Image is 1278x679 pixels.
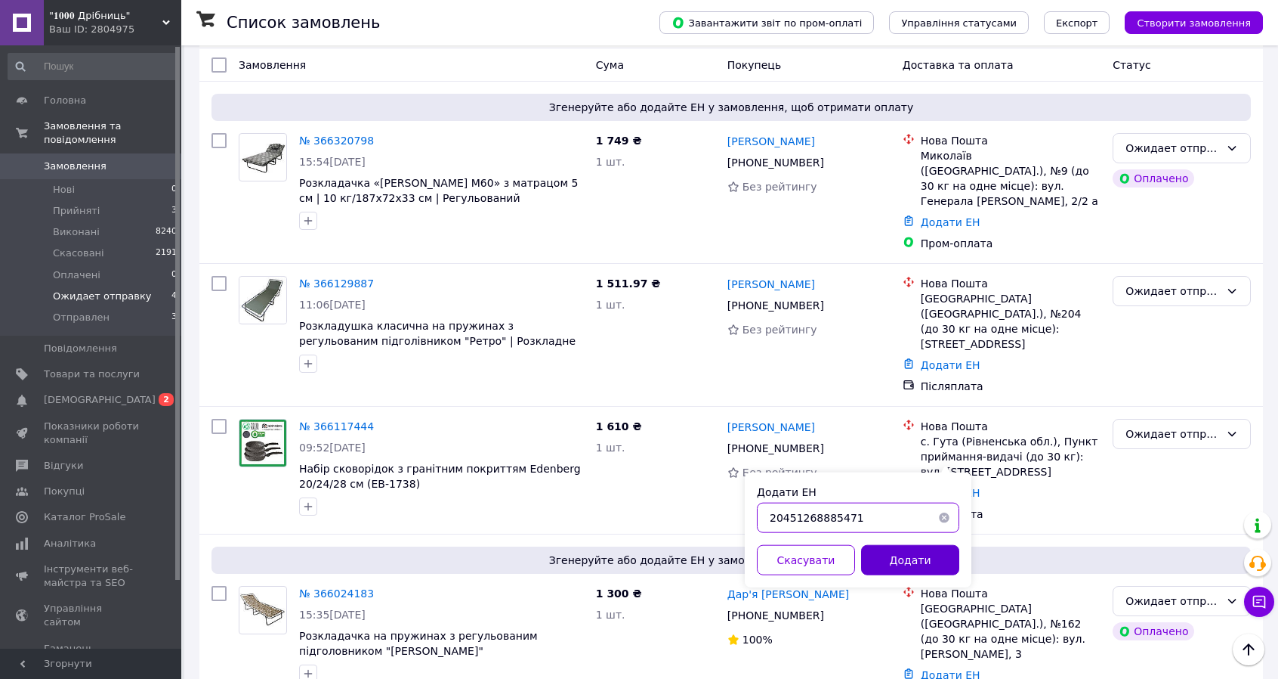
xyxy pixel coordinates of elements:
span: 1 шт. [596,442,625,454]
span: Отправлен [53,311,110,324]
span: Згенеруйте або додайте ЕН у замовлення, щоб отримати оплату [218,553,1245,568]
span: 2 [159,393,174,406]
h1: Список замовлень [227,14,380,32]
span: 0 [171,268,177,282]
button: Створити замовлення [1125,11,1263,34]
span: Покупець [727,59,781,71]
span: 1 749 ₴ [596,135,642,147]
a: [PERSON_NAME] [727,134,815,149]
span: Нові [53,183,75,197]
div: Ожидает отправку [1125,593,1220,609]
span: Завантажити звіт по пром-оплаті [671,16,862,29]
span: Скасовані [53,246,104,260]
img: Фото товару [239,277,286,322]
button: Наверх [1233,634,1264,665]
span: Покупці [44,485,85,498]
span: Повідомлення [44,342,117,355]
div: с. Гута (Рівненська обл.), Пункт приймання-видачі (до 30 кг): вул. [STREET_ADDRESS] [921,434,1100,479]
span: 1 610 ₴ [596,420,642,433]
div: Пром-оплата [921,236,1100,251]
span: 8240 [156,225,177,239]
button: Очистить [929,503,959,533]
span: Каталог ProSale [44,510,125,524]
span: Ожидает отправку [53,290,152,303]
a: Розкладушка класична на пружинах з регульованим підголівником "Ретро" | Розкладне ліжко [299,320,576,362]
span: Замовлення [239,59,306,71]
div: Ожидает отправку [1125,283,1220,299]
span: 1 шт. [596,609,625,621]
span: 1 511.97 ₴ [596,277,661,290]
span: Доставка та оплата [903,59,1014,71]
span: Виконані [53,225,100,239]
span: [DEMOGRAPHIC_DATA] [44,393,156,407]
div: Миколаїв ([GEOGRAPHIC_DATA].), №9 (до 30 кг на одне місце): вул. Генерала [PERSON_NAME], 2/2 а [921,148,1100,209]
span: Створити замовлення [1137,17,1251,29]
div: Післяплата [921,507,1100,522]
div: Нова Пошта [921,133,1100,148]
span: Показники роботи компанії [44,420,140,447]
a: Додати ЕН [921,216,980,228]
span: Cума [596,59,624,71]
span: [PHONE_NUMBER] [727,442,824,454]
img: Фото товару [239,140,286,175]
span: Товари та послуги [44,367,140,381]
a: № 366024183 [299,588,374,600]
a: Розкладачка на пружинах з регульованим підголовником "[PERSON_NAME]" [299,630,538,657]
img: Фото товару [239,593,286,628]
span: Без рейтингу [742,181,817,193]
button: Скасувати [757,545,855,575]
span: Аналітика [44,537,96,550]
button: Чат з покупцем [1244,587,1274,617]
span: Без рейтингу [742,324,817,336]
a: Розкладачка «[PERSON_NAME] М60» з матрацом 5 см | 10 кг/187х72х33 см | Регульований підголовник |... [299,177,578,234]
div: Ожидает отправку [1125,426,1220,442]
span: Управління статусами [901,17,1017,29]
span: Згенеруйте або додайте ЕН у замовлення, щоб отримати оплату [218,100,1245,115]
div: [GEOGRAPHIC_DATA] ([GEOGRAPHIC_DATA].), №162 (до 30 кг на одне місце): вул. [PERSON_NAME], 3 [921,601,1100,662]
div: Нова Пошта [921,586,1100,601]
a: Набір сковорідок з гранітним покриттям Edenberg 20/24/28 см (EB-1738) [299,463,581,490]
button: Завантажити звіт по пром-оплаті [659,11,874,34]
span: Оплачені [53,268,100,282]
span: Замовлення [44,160,106,173]
span: 1 шт. [596,156,625,168]
input: Пошук [8,53,178,80]
span: Експорт [1056,17,1098,29]
a: № 366320798 [299,135,374,147]
span: 1 300 ₴ [596,588,642,600]
div: Ожидает отправку [1125,140,1220,157]
span: Замовлення та повідомлення [44,119,181,147]
span: 15:54[DATE] [299,156,366,168]
span: Інструменти веб-майстра та SEO [44,563,140,590]
span: [PHONE_NUMBER] [727,609,824,622]
span: 4 [171,290,177,303]
span: 09:52[DATE] [299,442,366,454]
div: Нова Пошта [921,419,1100,434]
span: Відгуки [44,459,83,473]
a: № 366117444 [299,420,374,433]
div: Оплачено [1113,169,1194,188]
span: Управління сайтом [44,602,140,629]
span: 11:06[DATE] [299,299,366,311]
div: Нова Пошта [921,276,1100,291]
button: Експорт [1044,11,1110,34]
a: Додати ЕН [921,359,980,371]
a: Фото товару [239,419,287,467]
button: Управління статусами [889,11,1029,34]
div: Ваш ID: 2804975 [49,23,181,36]
a: Фото товару [239,276,287,324]
span: "𝟏𝟎𝟎𝟎 Дрібниць" [49,9,162,23]
span: [PHONE_NUMBER] [727,299,824,312]
span: 1 шт. [596,299,625,311]
a: [PERSON_NAME] [727,277,815,292]
div: [GEOGRAPHIC_DATA] ([GEOGRAPHIC_DATA].), №204 (до 30 кг на одне місце): [STREET_ADDRESS] [921,291,1100,352]
span: Прийняті [53,204,100,218]
span: 0 [171,183,177,197]
span: Головна [44,94,86,107]
a: Фото товару [239,586,287,634]
div: Післяплата [921,379,1100,394]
